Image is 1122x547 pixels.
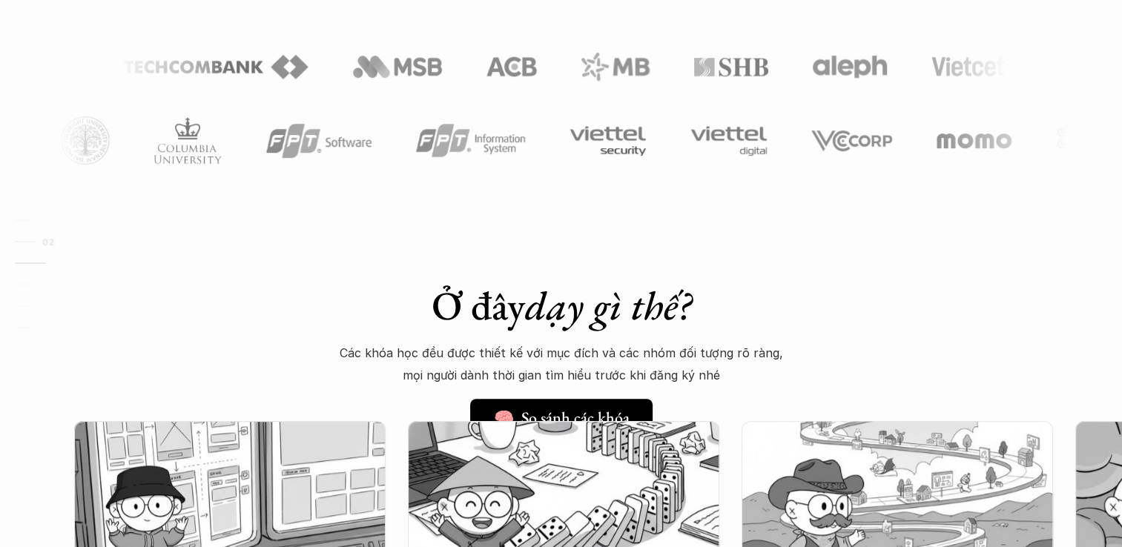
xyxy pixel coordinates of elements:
[525,279,691,331] em: dạy gì thế?
[302,282,821,330] h1: Ở đây
[470,399,653,437] a: 🧠 So sánh các khóa
[15,233,85,251] a: 02
[42,236,54,246] strong: 02
[494,408,630,428] h5: 🧠 So sánh các khóa
[339,342,784,387] p: Các khóa học đều được thiết kế với mục đích và các nhóm đối tượng rõ ràng, mọi người dành thời gi...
